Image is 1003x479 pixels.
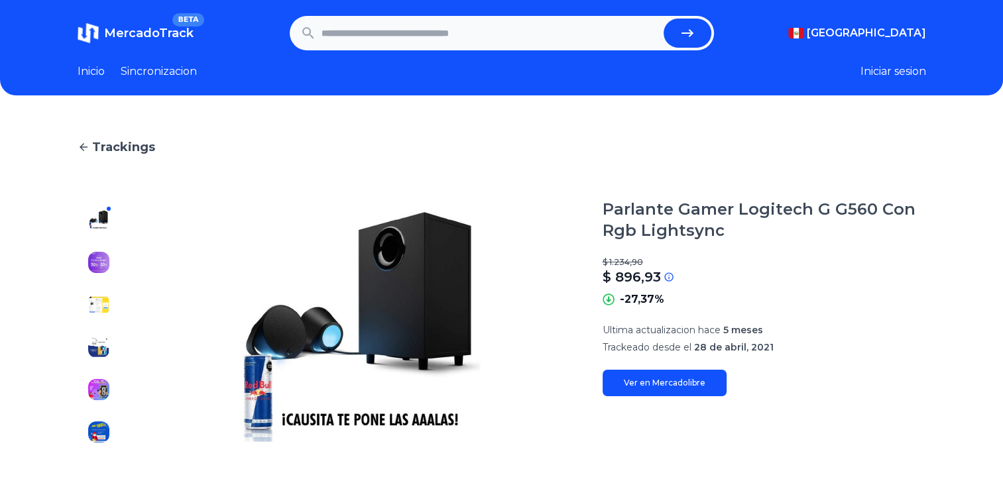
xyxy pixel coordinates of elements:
img: Parlante Gamer Logitech G G560 Con Rgb Lightsync [88,209,109,231]
a: Inicio [78,64,105,80]
span: BETA [172,13,204,27]
p: -27,37% [620,292,664,307]
p: $ 896,93 [603,268,661,286]
img: Parlante Gamer Logitech G G560 Con Rgb Lightsync [88,294,109,315]
a: Sincronizacion [121,64,197,80]
span: Ultima actualizacion hace [603,324,721,336]
span: [GEOGRAPHIC_DATA] [807,25,926,41]
span: 28 de abril, 2021 [694,341,774,353]
span: 5 meses [723,324,763,336]
span: Trackings [92,138,155,156]
a: MercadoTrackBETA [78,23,194,44]
button: Iniciar sesion [860,64,926,80]
img: Parlante Gamer Logitech G G560 Con Rgb Lightsync [88,337,109,358]
img: Parlante Gamer Logitech G G560 Con Rgb Lightsync [147,199,576,453]
a: Ver en Mercadolibre [603,370,727,396]
p: $ 1.234,90 [603,257,926,268]
img: Parlante Gamer Logitech G G560 Con Rgb Lightsync [88,252,109,273]
h1: Parlante Gamer Logitech G G560 Con Rgb Lightsync [603,199,926,241]
span: MercadoTrack [104,26,194,40]
img: Parlante Gamer Logitech G G560 Con Rgb Lightsync [88,379,109,400]
button: [GEOGRAPHIC_DATA] [788,25,926,41]
img: Parlante Gamer Logitech G G560 Con Rgb Lightsync [88,421,109,443]
a: Trackings [78,138,926,156]
img: MercadoTrack [78,23,99,44]
img: Peru [788,28,804,38]
span: Trackeado desde el [603,341,691,353]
